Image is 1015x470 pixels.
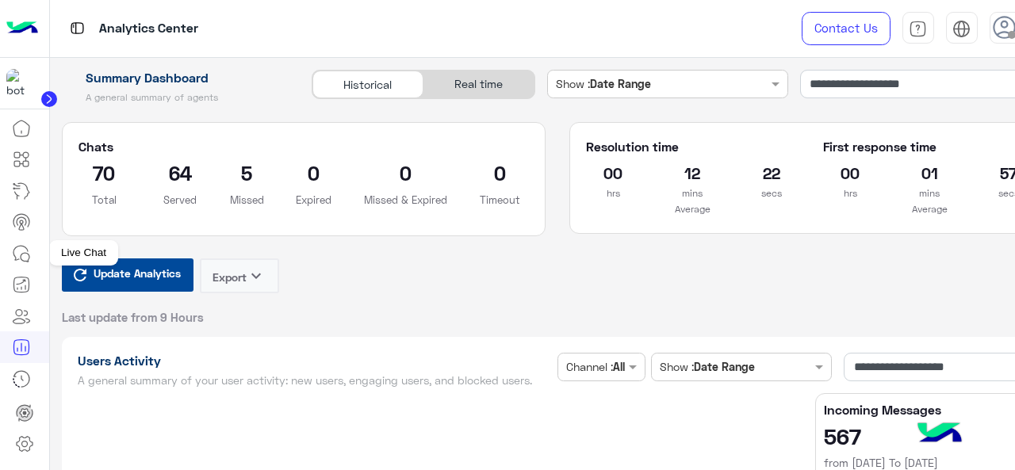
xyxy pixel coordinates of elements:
img: tab [909,20,927,38]
h5: A general summary of agents [62,91,294,104]
img: tab [67,18,87,38]
h2: 00 [586,160,642,185]
h5: A general summary of your user activity: new users, engaging users, and blocked users. [78,374,552,387]
div: Historical [312,71,423,98]
h2: 01 [902,160,957,185]
button: Update Analytics [62,258,193,292]
a: tab [902,12,934,45]
img: 317874714732967 [6,69,35,97]
i: keyboard_arrow_down [247,266,266,285]
h5: Chats [79,139,529,155]
span: Last update from 9 Hours [62,309,204,325]
p: mins [665,185,720,201]
p: Timeout [471,192,529,208]
h2: 22 [744,160,799,185]
h2: 0 [471,160,529,185]
h2: 5 [230,160,264,185]
img: hulul-logo.png [912,407,967,462]
h5: Resolution time [586,139,799,155]
p: hrs [823,185,879,201]
h1: Summary Dashboard [62,70,294,86]
p: Missed [230,192,264,208]
p: Expired [288,192,340,208]
p: Missed & Expired [364,192,447,208]
h2: 12 [665,160,720,185]
p: Served [154,192,206,208]
img: Logo [6,12,38,45]
img: tab [952,20,971,38]
p: secs [744,185,799,201]
p: Total [79,192,131,208]
p: Analytics Center [99,18,198,40]
button: Exportkeyboard_arrow_down [200,258,279,293]
h2: 0 [364,160,447,185]
h2: 70 [79,160,131,185]
h2: 64 [154,160,206,185]
p: Average [586,201,799,217]
h2: 0 [288,160,340,185]
div: Live Chat [49,240,118,266]
p: mins [902,185,957,201]
p: hrs [586,185,642,201]
div: Real time [423,71,534,98]
a: Contact Us [802,12,891,45]
span: Update Analytics [90,262,185,284]
h1: Users Activity [78,353,552,369]
h2: 00 [823,160,879,185]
